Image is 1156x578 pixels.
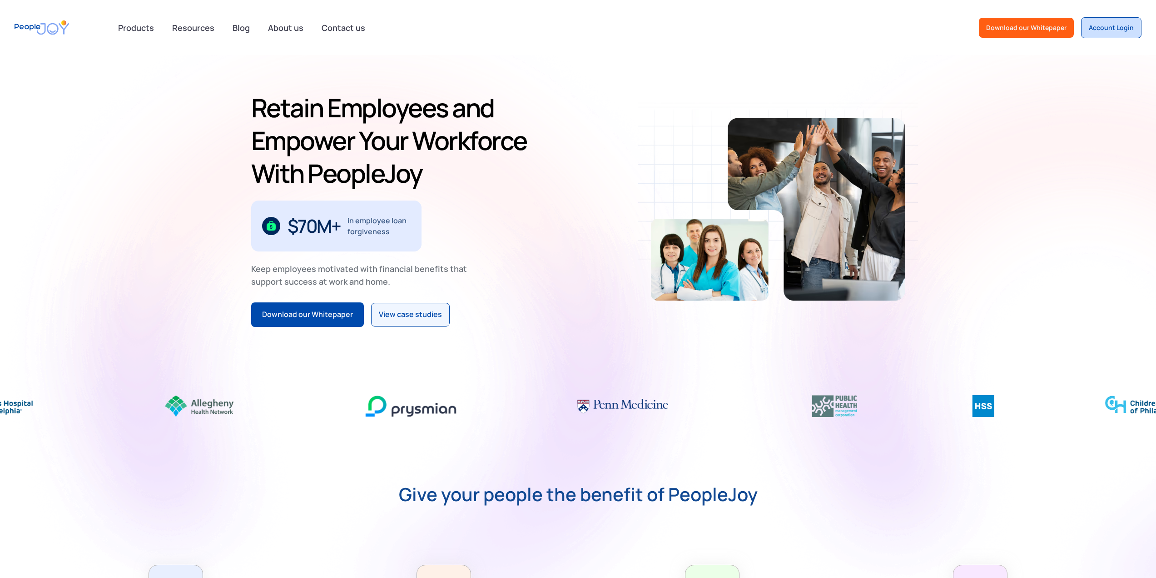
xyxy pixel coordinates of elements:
a: Resources [167,18,220,38]
a: About us [263,18,309,38]
h1: Retain Employees and Empower Your Workforce With PeopleJoy [251,91,574,190]
a: View case studies [371,303,450,327]
div: 1 / 3 [251,201,422,251]
div: Account Login [1089,23,1134,32]
a: Blog [227,18,255,38]
div: Products [113,19,159,37]
a: Download our Whitepaper [979,18,1074,38]
div: $70M+ [288,219,341,233]
div: in employee loan forgiveness [347,215,411,237]
strong: Give your people the benefit of PeopleJoy [399,485,758,503]
a: home [15,15,69,40]
div: Download our Whitepaper [986,23,1067,32]
div: Download our Whitepaper [262,309,353,321]
img: Retain-Employees-PeopleJoy [651,219,769,301]
div: View case studies [379,309,442,321]
a: Download our Whitepaper [251,302,364,327]
img: Retain-Employees-PeopleJoy [728,118,905,301]
a: Account Login [1081,17,1141,38]
div: Keep employees motivated with financial benefits that support success at work and home. [251,262,475,288]
a: Contact us [316,18,371,38]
